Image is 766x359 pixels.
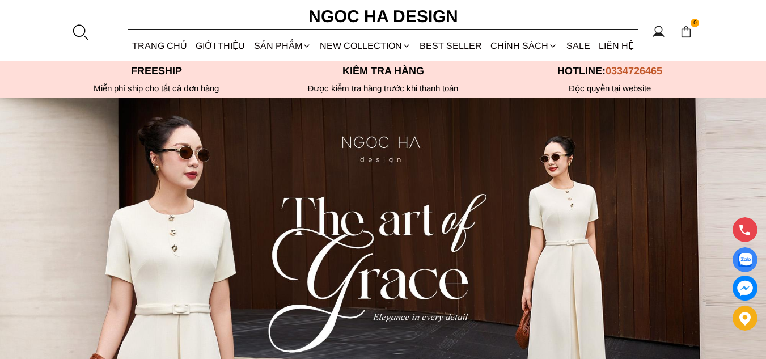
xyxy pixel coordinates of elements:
font: Kiểm tra hàng [342,65,424,77]
a: Ngoc Ha Design [298,3,468,30]
a: BEST SELLER [416,31,486,61]
h6: Độc quyền tại website [497,83,723,94]
p: Được kiểm tra hàng trước khi thanh toán [270,83,497,94]
div: SẢN PHẨM [249,31,315,61]
p: Freeship [43,65,270,77]
a: TRANG CHỦ [128,31,192,61]
a: GIỚI THIỆU [192,31,249,61]
a: SALE [562,31,594,61]
p: Hotline: [497,65,723,77]
span: 0334726465 [606,65,662,77]
a: Display image [733,247,757,272]
a: LIÊN HỆ [594,31,638,61]
img: Display image [738,253,752,267]
img: img-CART-ICON-ksit0nf1 [680,26,692,38]
div: Chính sách [486,31,562,61]
a: messenger [733,276,757,301]
div: Miễn phí ship cho tất cả đơn hàng [43,83,270,94]
a: NEW COLLECTION [315,31,415,61]
span: 0 [691,19,700,28]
